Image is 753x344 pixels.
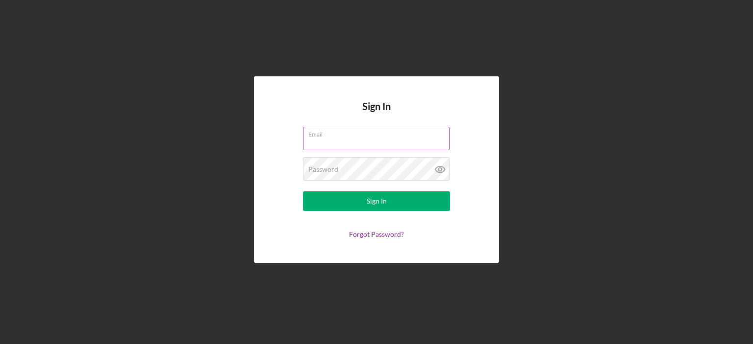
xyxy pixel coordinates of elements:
[308,165,338,173] label: Password
[367,191,387,211] div: Sign In
[349,230,404,238] a: Forgot Password?
[362,101,391,127] h4: Sign In
[303,191,450,211] button: Sign In
[308,127,450,138] label: Email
